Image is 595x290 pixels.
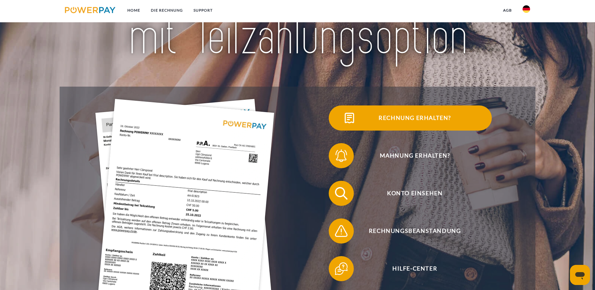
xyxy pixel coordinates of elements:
button: Rechnungsbeanstandung [329,218,492,244]
span: Konto einsehen [338,181,491,206]
a: agb [498,5,517,16]
a: Home [122,5,146,16]
img: qb_help.svg [333,261,349,277]
a: DIE RECHNUNG [146,5,188,16]
img: de [523,5,530,13]
iframe: Schaltfläche zum Öffnen des Messaging-Fensters [570,265,590,285]
img: qb_bill.svg [342,110,357,126]
span: Rechnungsbeanstandung [338,218,491,244]
button: Konto einsehen [329,181,492,206]
img: qb_warning.svg [333,223,349,239]
a: SUPPORT [188,5,218,16]
button: Hilfe-Center [329,256,492,281]
img: qb_bell.svg [333,148,349,164]
span: Hilfe-Center [338,256,491,281]
span: Rechnung erhalten? [338,105,491,131]
img: logo-powerpay.svg [65,7,115,13]
button: Mahnung erhalten? [329,143,492,168]
span: Mahnung erhalten? [338,143,491,168]
button: Rechnung erhalten? [329,105,492,131]
img: qb_search.svg [333,185,349,201]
